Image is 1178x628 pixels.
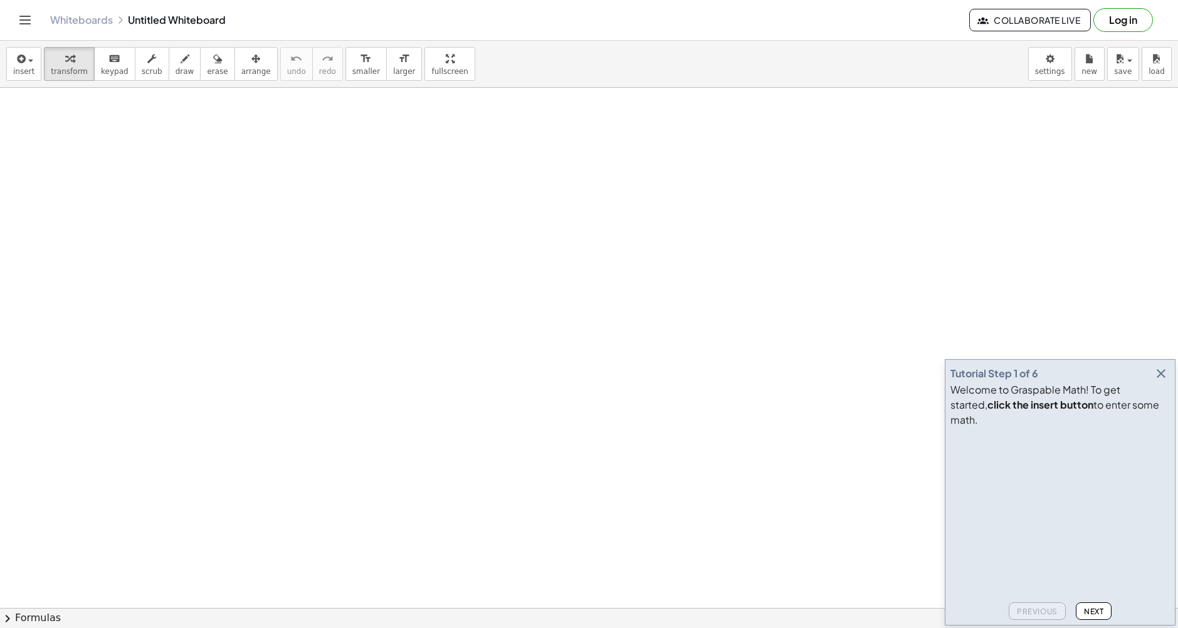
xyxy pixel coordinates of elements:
button: Toggle navigation [15,10,35,30]
button: Log in [1093,8,1153,32]
span: erase [207,67,228,76]
button: draw [169,47,201,81]
span: scrub [142,67,162,76]
span: new [1081,67,1097,76]
button: redoredo [312,47,343,81]
span: insert [13,67,34,76]
span: Collaborate Live [980,14,1080,26]
a: Whiteboards [50,14,113,26]
button: settings [1028,47,1072,81]
div: Welcome to Graspable Math! To get started, to enter some math. [950,382,1170,427]
div: Tutorial Step 1 of 6 [950,366,1038,381]
button: keyboardkeypad [94,47,135,81]
button: fullscreen [424,47,475,81]
span: Next [1084,607,1103,616]
span: transform [51,67,88,76]
button: arrange [234,47,278,81]
span: arrange [241,67,271,76]
button: format_sizelarger [386,47,422,81]
i: format_size [398,51,410,66]
span: fullscreen [431,67,468,76]
i: keyboard [108,51,120,66]
button: scrub [135,47,169,81]
span: draw [176,67,194,76]
button: save [1107,47,1139,81]
i: redo [322,51,334,66]
span: load [1149,67,1165,76]
span: save [1114,67,1132,76]
button: transform [44,47,95,81]
b: click the insert button [987,398,1093,411]
span: smaller [352,67,380,76]
button: format_sizesmaller [345,47,387,81]
span: redo [319,67,336,76]
span: undo [287,67,306,76]
i: undo [290,51,302,66]
span: larger [393,67,415,76]
button: insert [6,47,41,81]
button: new [1075,47,1105,81]
button: Collaborate Live [969,9,1091,31]
button: undoundo [280,47,313,81]
button: erase [200,47,234,81]
i: format_size [360,51,372,66]
button: Next [1076,602,1112,620]
span: keypad [101,67,129,76]
span: settings [1035,67,1065,76]
button: load [1142,47,1172,81]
